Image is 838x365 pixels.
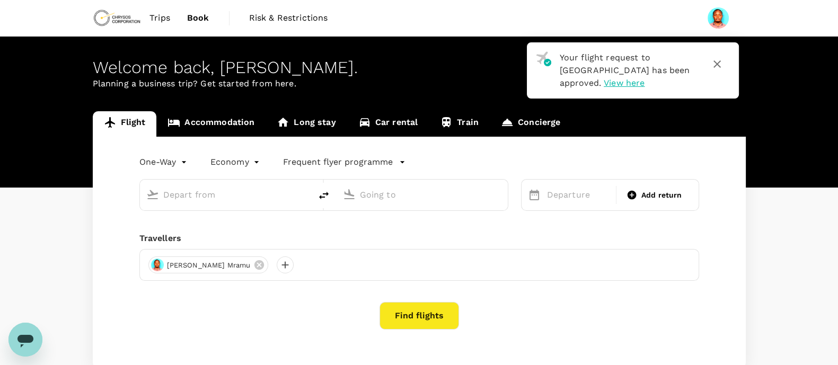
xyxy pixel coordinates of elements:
[604,78,645,88] span: View here
[641,190,682,201] span: Add return
[156,111,266,137] a: Accommodation
[266,111,347,137] a: Long stay
[500,193,502,195] button: Open
[161,260,257,271] span: [PERSON_NAME] Mramu
[311,183,337,208] button: delete
[149,12,170,24] span: Trips
[536,51,551,66] img: flight-approved
[429,111,490,137] a: Train
[148,256,269,273] div: [PERSON_NAME] Mramu
[93,58,746,77] div: Welcome back , [PERSON_NAME] .
[249,12,328,24] span: Risk & Restrictions
[163,186,289,203] input: Depart from
[380,302,459,330] button: Find flights
[283,156,393,168] p: Frequent flyer programme
[560,52,690,88] span: Your flight request to [GEOGRAPHIC_DATA] has been approved.
[151,259,164,271] img: avatar-66a92a0b57fa5.jpeg
[93,77,746,90] p: Planning a business trip? Get started from here.
[93,6,142,30] img: Chrysos Corporation
[139,154,189,171] div: One-Way
[547,189,610,201] p: Departure
[93,111,157,137] a: Flight
[210,154,262,171] div: Economy
[490,111,571,137] a: Concierge
[8,323,42,357] iframe: Button to launch messaging window
[187,12,209,24] span: Book
[283,156,405,168] button: Frequent flyer programme
[139,232,699,245] div: Travellers
[304,193,306,195] button: Open
[347,111,429,137] a: Car rental
[360,186,486,203] input: Going to
[708,7,729,29] img: Erick Stanford Mramu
